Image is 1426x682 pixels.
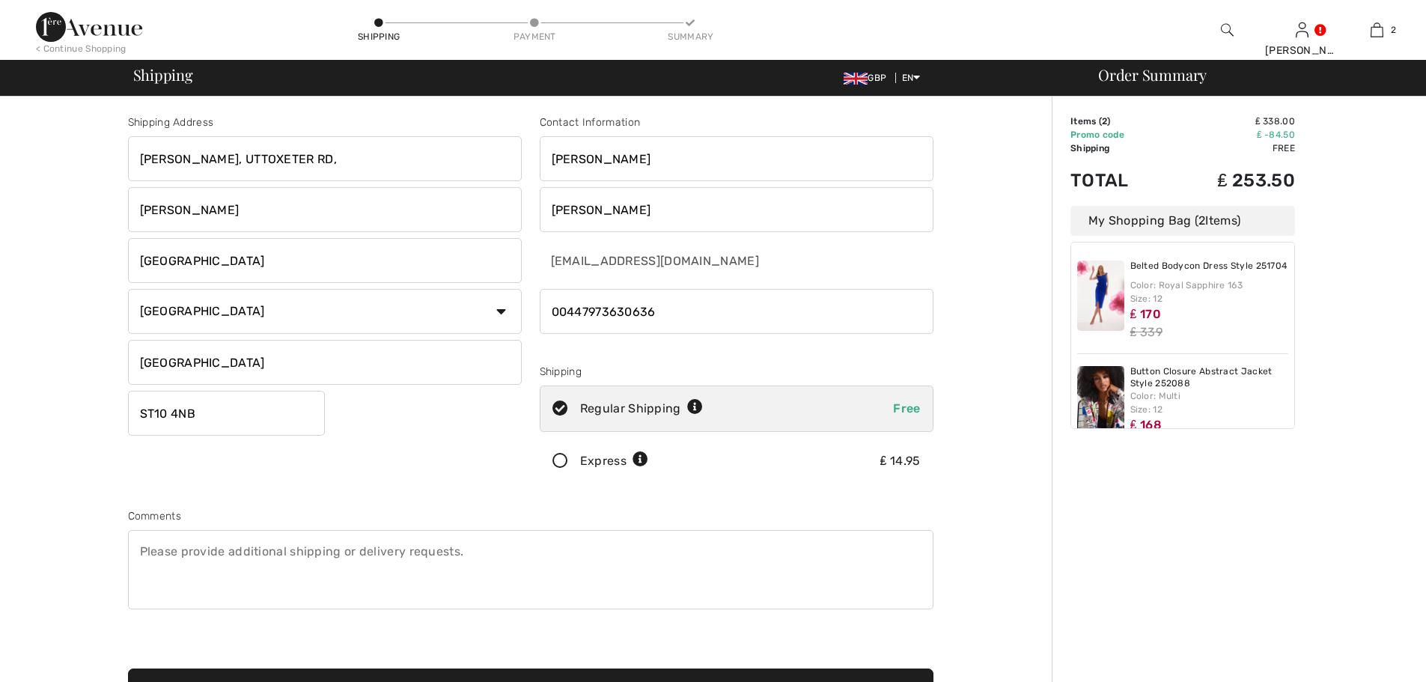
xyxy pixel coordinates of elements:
[1166,115,1295,128] td: ₤ 338.00
[1077,366,1124,436] img: Button Closure Abstract Jacket Style 252088
[540,187,933,232] input: Last name
[1391,23,1396,37] span: 2
[128,340,522,385] input: State/Province
[540,136,933,181] input: First name
[844,73,892,83] span: GBP
[1296,22,1308,37] a: Sign In
[356,30,401,43] div: Shipping
[1340,21,1413,39] a: 2
[1080,67,1417,82] div: Order Summary
[133,67,193,82] span: Shipping
[36,12,142,42] img: 1ère Avenue
[1130,307,1161,321] span: ₤ 170
[893,401,920,415] span: Free
[1130,325,1163,339] s: ₤ 339
[580,400,703,418] div: Regular Shipping
[1077,261,1124,331] img: Belted Bodycon Dress Style 251704
[1102,116,1107,127] span: 2
[1130,261,1288,273] a: Belted Bodycon Dress Style 251704
[540,289,933,334] input: Mobile
[1070,128,1166,141] td: Promo code
[512,30,557,43] div: Payment
[128,136,522,181] input: Address line 1
[580,452,648,470] div: Express
[1070,115,1166,128] td: Items ( )
[1166,128,1295,141] td: ₤ -84.50
[128,187,522,232] input: Address line 2
[1296,21,1308,39] img: My Info
[1070,141,1166,155] td: Shipping
[1070,155,1166,206] td: Total
[1166,155,1295,206] td: ₤ 253.50
[1130,366,1289,389] a: Button Closure Abstract Jacket Style 252088
[1166,141,1295,155] td: Free
[1130,418,1162,432] span: ₤ 168
[1130,278,1289,305] div: Color: Royal Sapphire 163 Size: 12
[1265,43,1338,58] div: [PERSON_NAME]
[128,508,933,524] div: Comments
[844,73,868,85] img: UK Pound
[1070,206,1295,236] div: My Shopping Bag ( Items)
[128,115,522,130] div: Shipping Address
[1371,21,1383,39] img: My Bag
[1198,213,1205,228] span: 2
[540,238,835,283] input: E-mail
[902,73,921,83] span: EN
[1130,389,1289,416] div: Color: Multi Size: 12
[668,30,713,43] div: Summary
[540,115,933,130] div: Contact Information
[540,364,933,380] div: Shipping
[1221,21,1234,39] img: search the website
[880,452,921,470] div: ₤ 14.95
[128,391,325,436] input: Zip/Postal Code
[128,238,522,283] input: City
[36,42,127,55] div: < Continue Shopping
